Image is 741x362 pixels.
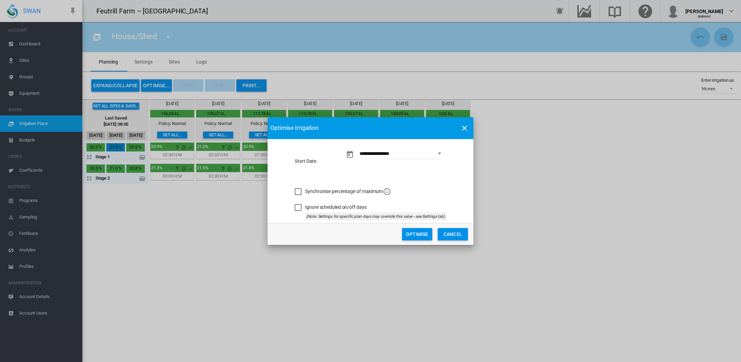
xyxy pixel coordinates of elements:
[270,124,318,132] span: Optimise Irrigation
[383,188,391,196] md-icon: icon-information-outline
[305,204,366,211] div: Ignore scheduled on/off days
[295,204,366,211] md-checkbox: Ignore scheduled on/off days
[433,147,446,160] button: Open calendar
[458,121,471,135] button: icon-close
[295,158,340,165] label: Start Date:
[295,188,391,196] md-checkbox: Synchronise percentage of maximum
[460,124,469,132] md-icon: icon-close
[438,228,468,240] button: Cancel
[305,213,446,220] div: (Note: Settings for specific plan days may override this value - see Settings tab)
[305,189,391,194] span: Synchronise percentage of maximum
[402,228,432,240] button: Optimise
[343,148,357,161] button: md-calendar
[268,117,473,245] md-dialog: Start Date: ...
